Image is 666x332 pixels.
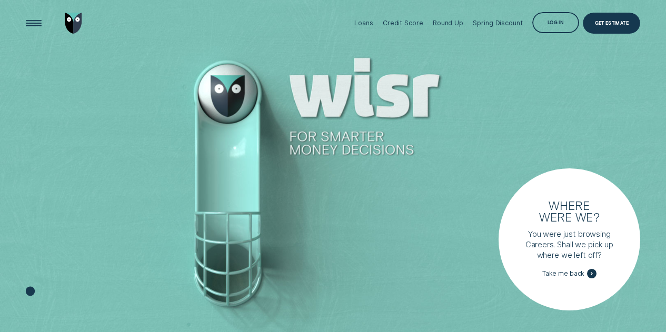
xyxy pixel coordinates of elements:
div: Spring Discount [473,19,522,27]
a: Where were we?You were just browsing Careers. Shall we pick up where we left off?Take me back [499,168,641,310]
div: Loans [354,19,373,27]
img: Wisr [65,13,82,34]
div: Credit Score [383,19,423,27]
span: Take me back [542,270,585,278]
div: Round Up [433,19,463,27]
button: Open Menu [23,13,44,34]
p: You were just browsing Careers. Shall we pick up where we left off? [522,229,616,260]
h3: Where were we? [535,199,603,223]
button: Log in [532,12,579,33]
a: Get Estimate [583,13,640,34]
